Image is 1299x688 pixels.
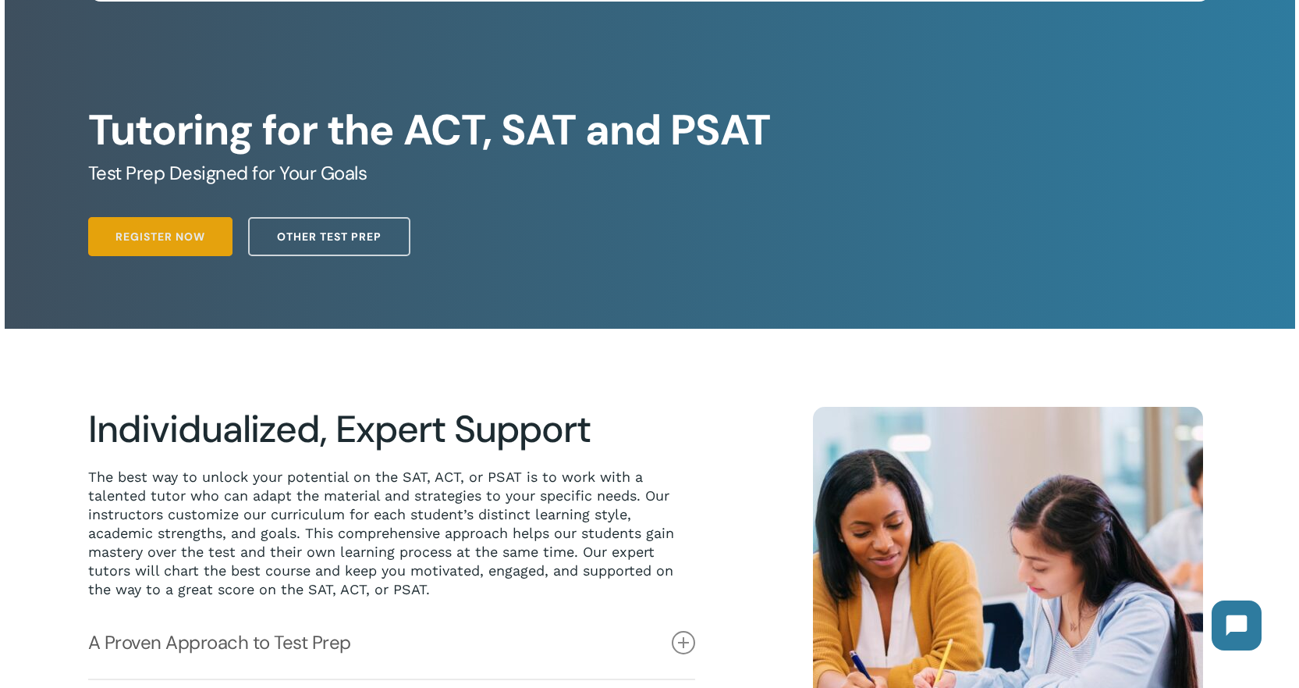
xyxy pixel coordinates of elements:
div: Sort New > Old [6,20,1293,34]
div: Move To ... [6,34,1293,48]
div: Delete [6,48,1293,62]
iframe: Chatbot [1196,585,1277,666]
a: Other Test Prep [248,217,410,256]
p: The best way to unlock your potential on the SAT, ACT, or PSAT is to work with a talented tutor w... [88,468,695,599]
div: Sort A > Z [6,6,1293,20]
h2: Individualized, Expert Support [88,407,695,452]
div: Rename [6,91,1293,105]
h5: Test Prep Designed for Your Goals [88,161,1211,186]
div: Sign out [6,77,1293,91]
a: A Proven Approach to Test Prep [88,607,695,679]
div: Options [6,62,1293,77]
h1: Tutoring for the ACT, SAT and PSAT [88,105,1211,155]
span: Register Now [115,229,205,244]
div: Move To ... [6,105,1293,119]
a: Register Now [88,217,232,256]
span: Other Test Prep [277,229,382,244]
